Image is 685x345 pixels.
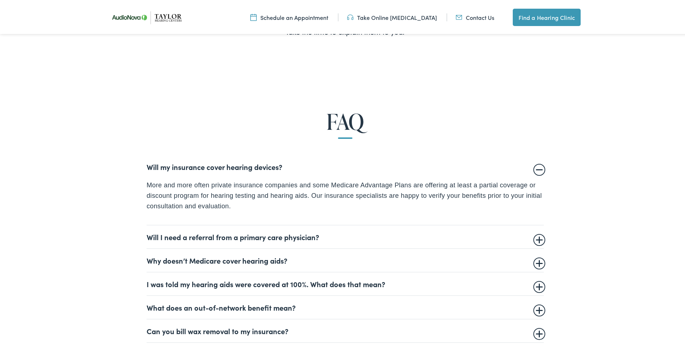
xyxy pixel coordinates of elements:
[250,12,257,20] img: utility icon
[147,278,544,287] summary: I was told my hearing aids were covered at 100%. What does that mean?
[513,7,581,25] a: Find a Hearing Clinic
[147,325,544,334] summary: Can you bill wax removal to my insurance?
[347,12,354,20] img: utility icon
[456,12,462,20] img: utility icon
[250,12,328,20] a: Schedule an Appointment
[347,12,437,20] a: Take Online [MEDICAL_DATA]
[147,179,544,210] p: More and more often private insurance companies and some Medicare Advantage Plans are offering at...
[27,108,663,132] h2: FAQ
[147,302,544,310] summary: What does an out-of-network benefit mean?
[456,12,494,20] a: Contact Us
[147,231,544,240] summary: Will I need a referral from a primary care physician?
[147,255,544,263] summary: Why doesn’t Medicare cover hearing aids?
[147,161,544,170] summary: Will my insurance cover hearing devices?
